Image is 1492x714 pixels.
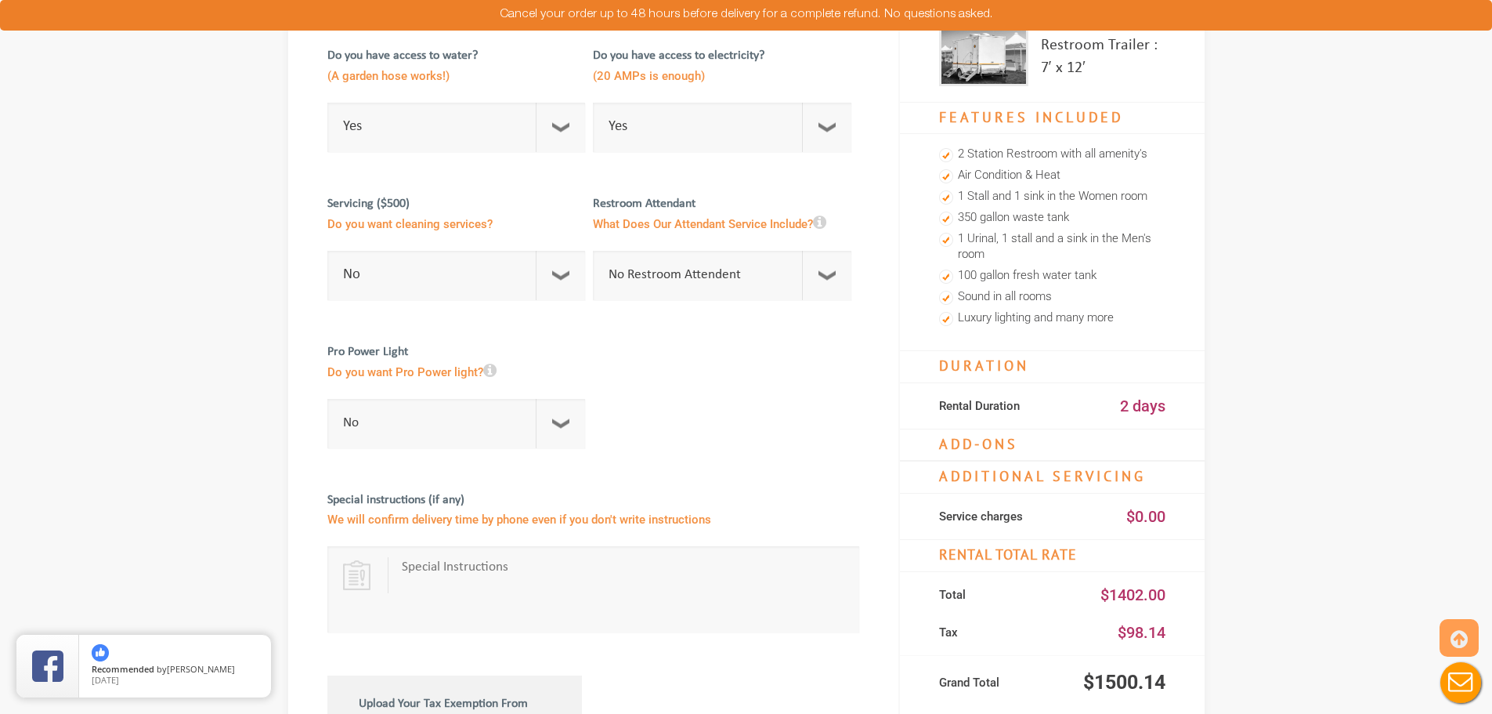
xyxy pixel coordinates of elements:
div: Total [939,580,1053,610]
li: 1 Stall and 1 sink in the Women room [939,187,1165,208]
label: Pro Power Light [327,343,586,395]
img: thumbs up icon [92,644,109,661]
span: What Does Our Attendant Service Include? [593,213,851,239]
div: $1402.00 [1052,580,1165,610]
div: Grand Total [939,668,1053,698]
div: Two Station Vegas Restroom Trailer : 7′ x 12′ [1041,13,1165,86]
span: [DATE] [92,674,119,686]
label: Do you have access to electricity? [593,47,851,99]
label: Special instructions (if any) [327,491,859,543]
h4: Additional Servicing [900,461,1205,494]
li: 1 Urinal, 1 stall and a sink in the Men's room [939,229,1165,266]
div: $0.00 [1052,502,1165,531]
div: Tax [939,618,1053,647]
label: Restroom Attendant [593,195,851,247]
li: Luxury lighting and many more [939,308,1165,329]
li: 2 Station Restroom with all amenity's [939,144,1165,165]
span: [PERSON_NAME] [167,663,235,675]
span: (A garden hose works!) [327,65,586,91]
h4: RENTAL Total RATE [900,539,1205,572]
div: Service charges [939,502,1053,531]
label: Servicing ($500) [327,195,586,247]
li: Air Condition & Heat [939,165,1165,187]
span: Do you want Pro Power light? [327,361,586,387]
div: $98.14 [1052,618,1165,647]
li: 350 gallon waste tank [939,208,1165,229]
h4: Features Included [900,102,1205,135]
button: Live Chat [1429,651,1492,714]
img: Review Rating [32,651,63,682]
span: Do you want cleaning services? [327,213,586,239]
span: by [92,665,258,676]
div: 2 days [1052,391,1165,421]
div: Rental Duration [939,391,1053,421]
li: 100 gallon fresh water tank [939,266,1165,287]
li: Sound in all rooms [939,287,1165,308]
label: Do you have access to water? [327,47,586,99]
div: $1500.14 [1052,668,1165,698]
span: Recommended [92,663,154,675]
h4: Add-Ons [900,429,1205,462]
span: We will confirm delivery time by phone even if you don't write instructions [327,509,859,535]
span: (20 AMPs is enough) [593,65,851,91]
h4: Duration [900,350,1205,383]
